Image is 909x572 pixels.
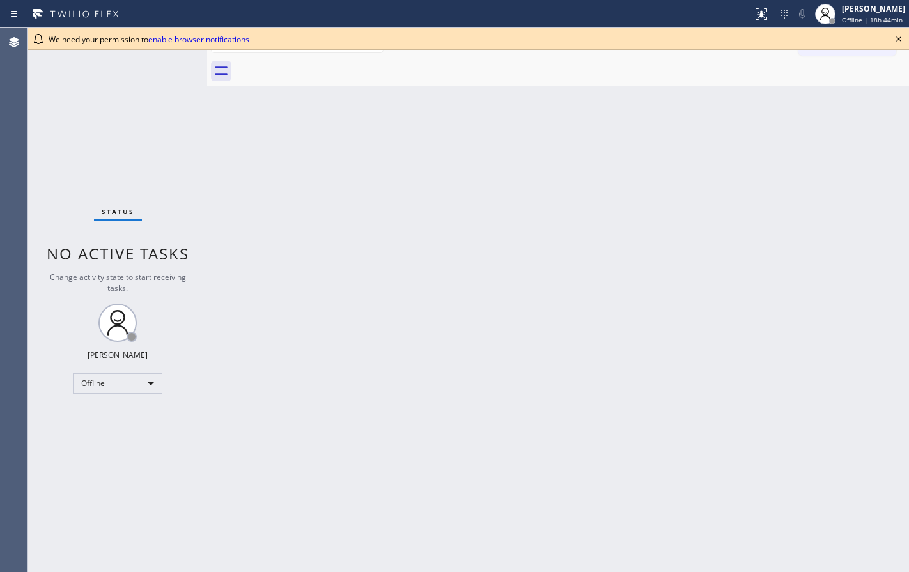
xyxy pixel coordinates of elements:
[50,272,186,293] span: Change activity state to start receiving tasks.
[88,350,148,360] div: [PERSON_NAME]
[793,5,811,23] button: Mute
[842,3,905,14] div: [PERSON_NAME]
[73,373,162,394] div: Offline
[49,34,249,45] span: We need your permission to
[102,207,134,216] span: Status
[148,34,249,45] a: enable browser notifications
[47,243,189,264] span: No active tasks
[842,15,903,24] span: Offline | 18h 44min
